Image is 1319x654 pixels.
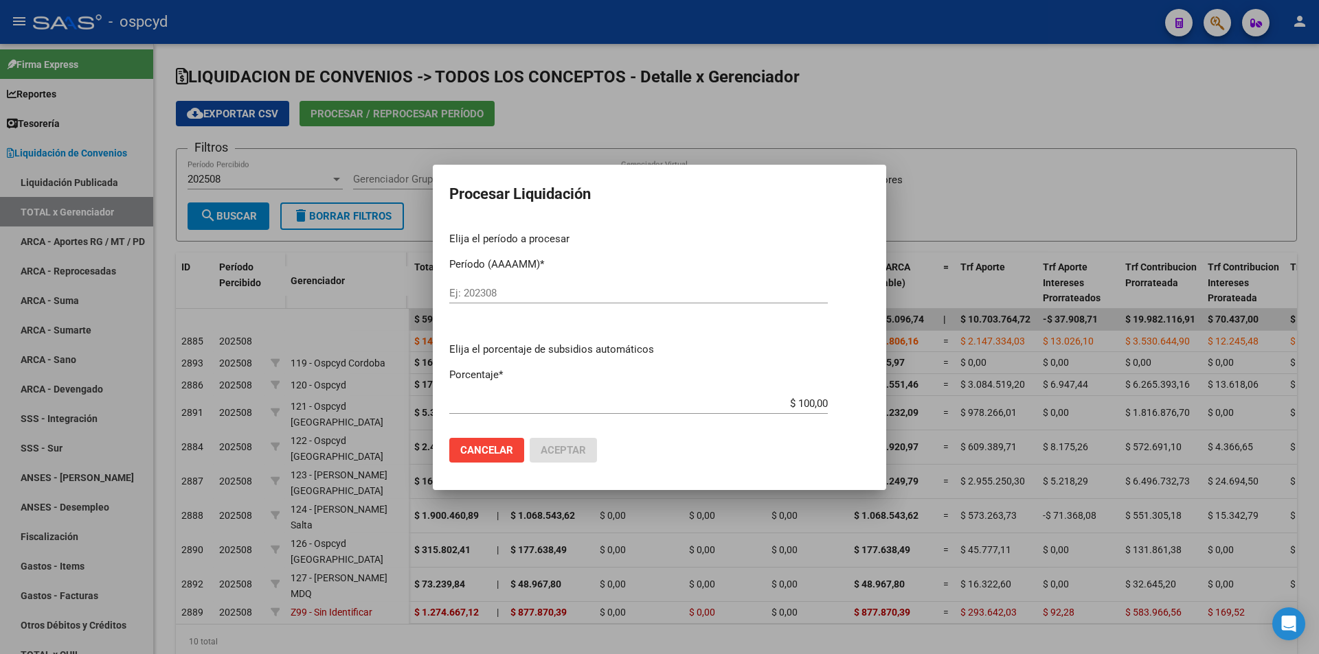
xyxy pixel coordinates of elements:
span: Aceptar [541,444,586,456]
h2: Procesar Liquidación [449,181,870,207]
p: Elija el período a procesar [449,231,870,247]
p: Porcentaje [449,367,870,383]
button: Cancelar [449,438,524,463]
p: Período (AAAAMM) [449,257,870,272]
span: Cancelar [460,444,513,456]
div: Open Intercom Messenger [1272,607,1305,640]
button: Aceptar [530,438,597,463]
p: Elija el porcentaje de subsidios automáticos [449,342,870,358]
